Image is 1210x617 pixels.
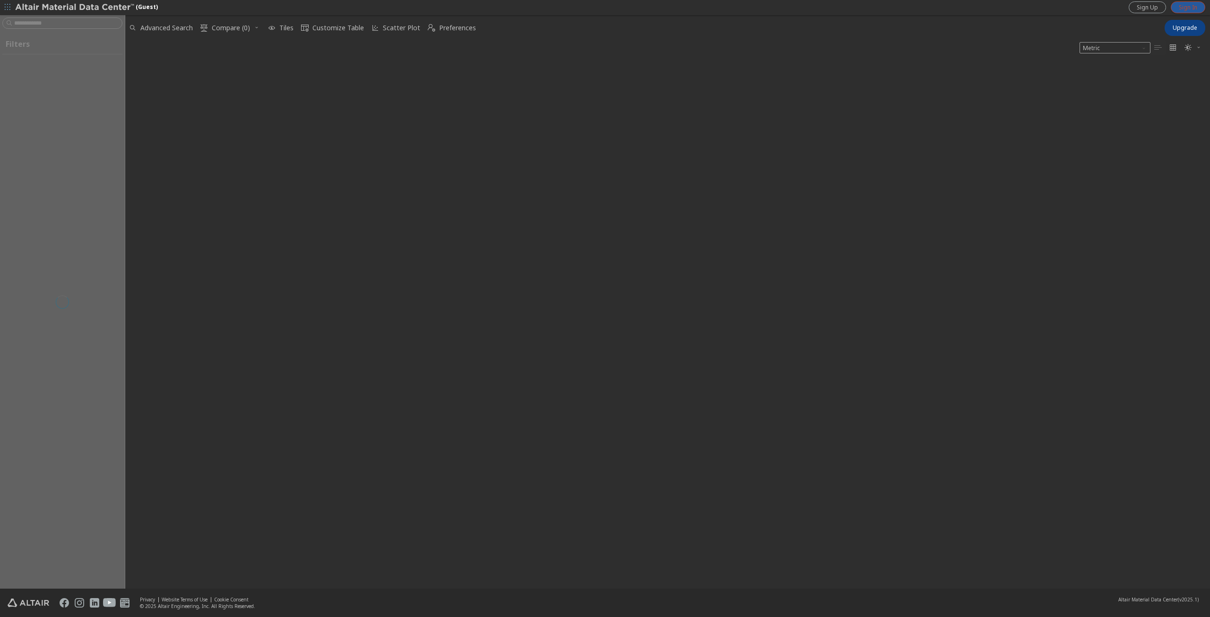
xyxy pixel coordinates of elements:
[200,24,208,32] i: 
[1171,1,1205,13] a: Sign In
[212,25,250,31] span: Compare (0)
[15,3,158,12] div: (Guest)
[1118,596,1199,603] div: (v2025.1)
[15,3,136,12] img: Altair Material Data Center
[1181,40,1205,55] button: Theme
[428,24,435,32] i: 
[301,24,309,32] i: 
[140,25,193,31] span: Advanced Search
[1080,42,1150,53] div: Unit System
[312,25,364,31] span: Customize Table
[1166,40,1181,55] button: Tile View
[383,25,420,31] span: Scatter Plot
[1129,1,1166,13] a: Sign Up
[1080,42,1150,53] span: Metric
[1184,44,1192,52] i: 
[1150,40,1166,55] button: Table View
[1173,24,1197,32] span: Upgrade
[279,25,294,31] span: Tiles
[1137,4,1158,11] span: Sign Up
[1118,596,1178,603] span: Altair Material Data Center
[1165,20,1205,36] button: Upgrade
[1179,4,1197,11] span: Sign In
[162,596,207,603] a: Website Terms of Use
[1154,44,1162,52] i: 
[140,603,255,609] div: © 2025 Altair Engineering, Inc. All Rights Reserved.
[1169,44,1177,52] i: 
[439,25,476,31] span: Preferences
[140,596,155,603] a: Privacy
[8,599,49,607] img: Altair Engineering
[214,596,249,603] a: Cookie Consent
